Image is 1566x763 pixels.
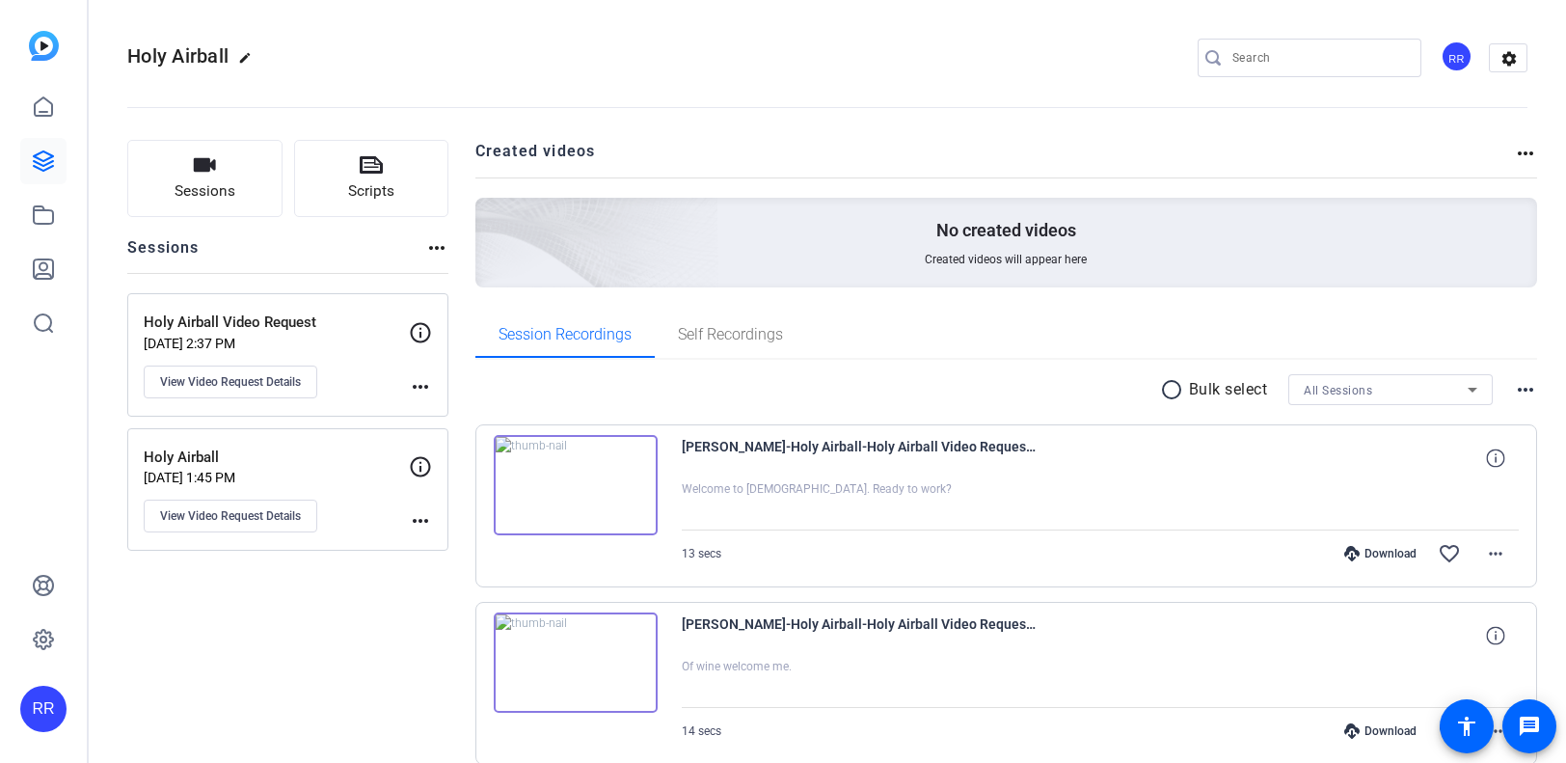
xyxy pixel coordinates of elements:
mat-icon: favorite_border [1438,720,1461,743]
mat-icon: more_horiz [1514,142,1537,165]
mat-icon: message [1518,715,1541,738]
img: thumb-nail [494,613,658,713]
mat-icon: settings [1490,44,1528,73]
div: Download [1335,723,1426,739]
p: No created videos [936,219,1076,242]
h2: Sessions [127,236,200,273]
p: [DATE] 1:45 PM [144,470,409,485]
img: blue-gradient.svg [29,31,59,61]
span: Scripts [348,180,394,203]
span: 14 secs [682,724,721,738]
button: View Video Request Details [144,366,317,398]
span: Created videos will appear here [925,252,1087,267]
ngx-avatar: RJ Ross [1441,41,1474,74]
input: Search [1232,46,1406,69]
p: Holy Airball Video Request [144,312,409,334]
mat-icon: radio_button_unchecked [1160,378,1189,401]
p: Holy Airball [144,447,409,469]
button: Scripts [294,140,449,217]
span: Sessions [175,180,235,203]
button: View Video Request Details [144,500,317,532]
mat-icon: more_horiz [1484,720,1507,743]
p: [DATE] 2:37 PM [144,336,409,351]
p: Bulk select [1189,378,1268,401]
mat-icon: more_horiz [1514,378,1537,401]
span: View Video Request Details [160,374,301,390]
span: Session Recordings [499,327,632,342]
mat-icon: favorite_border [1438,542,1461,565]
span: View Video Request Details [160,508,301,524]
span: Holy Airball [127,44,229,68]
img: Creted videos background [259,7,719,425]
mat-icon: more_horiz [409,509,432,532]
span: All Sessions [1304,384,1372,397]
div: RR [20,686,67,732]
img: thumb-nail [494,435,658,535]
mat-icon: more_horiz [425,236,448,259]
mat-icon: more_horiz [409,375,432,398]
div: Download [1335,546,1426,561]
mat-icon: edit [238,51,261,74]
span: 13 secs [682,547,721,560]
span: Self Recordings [678,327,783,342]
h2: Created videos [475,140,1515,177]
button: Sessions [127,140,283,217]
mat-icon: more_horiz [1484,542,1507,565]
div: RR [1441,41,1472,72]
mat-icon: accessibility [1455,715,1478,738]
span: [PERSON_NAME]-Holy Airball-Holy Airball Video Request-1755869681279-webcam [682,613,1039,659]
span: [PERSON_NAME]-Holy Airball-Holy Airball Video Request-1755869818746-webcam [682,435,1039,481]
